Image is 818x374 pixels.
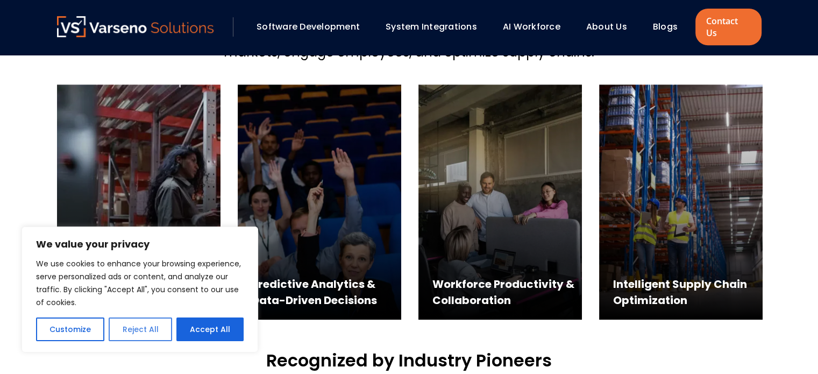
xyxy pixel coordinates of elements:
[57,16,214,38] a: Varseno Solutions – Product Engineering & IT Services
[648,18,693,36] div: Blogs
[252,276,401,308] div: Predictive Analytics & Data-Driven Decisions
[266,348,552,373] h4: Recognized by Industry Pioneers
[36,257,244,309] p: We use cookies to enhance your browsing experience, serve personalized ads or content, and analyz...
[36,238,244,251] p: We value your privacy
[109,317,172,341] button: Reject All
[257,20,360,33] a: Software Development
[36,317,104,341] button: Customize
[497,18,575,36] div: AI Workforce
[57,16,214,37] img: Varseno Solutions – Product Engineering & IT Services
[581,18,642,36] div: About Us
[380,18,492,36] div: System Integrations
[251,18,375,36] div: Software Development
[386,20,477,33] a: System Integrations
[613,276,763,308] div: Intelligent Supply Chain Optimization
[176,317,244,341] button: Accept All
[653,20,678,33] a: Blogs
[586,20,627,33] a: About Us
[503,20,560,33] a: AI Workforce
[695,9,761,45] a: Contact Us
[432,276,582,308] div: Workforce Productivity & Collaboration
